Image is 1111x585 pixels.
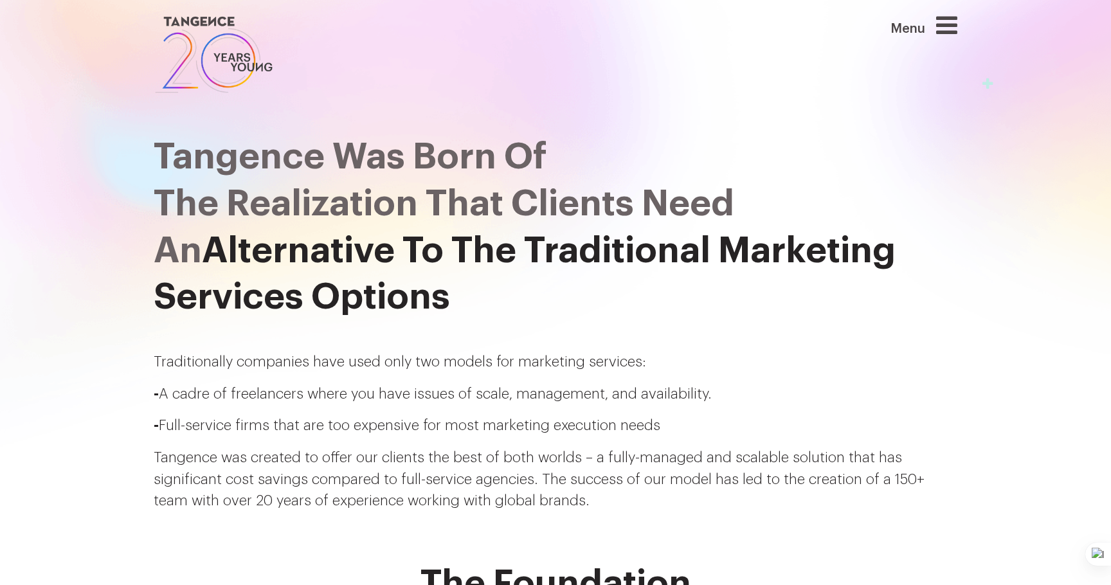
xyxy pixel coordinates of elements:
p: Traditionally companies have used only two models for marketing services: [154,352,957,373]
span: Tangence Was Born Of the realization that clients need an [154,139,734,269]
p: Full-service firms that are too expensive for most marketing execution needs [154,415,957,437]
p: Tangence was created to offer our clients the best of both worlds – a fully-managed and scalable ... [154,447,957,512]
img: logo SVG [154,13,274,96]
span: - [154,387,159,401]
p: A cadre of freelancers where you have issues of scale, management, and availability. [154,384,957,406]
span: - [154,419,159,433]
h2: Alternative To The Traditional Marketing Services Options [154,134,957,321]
